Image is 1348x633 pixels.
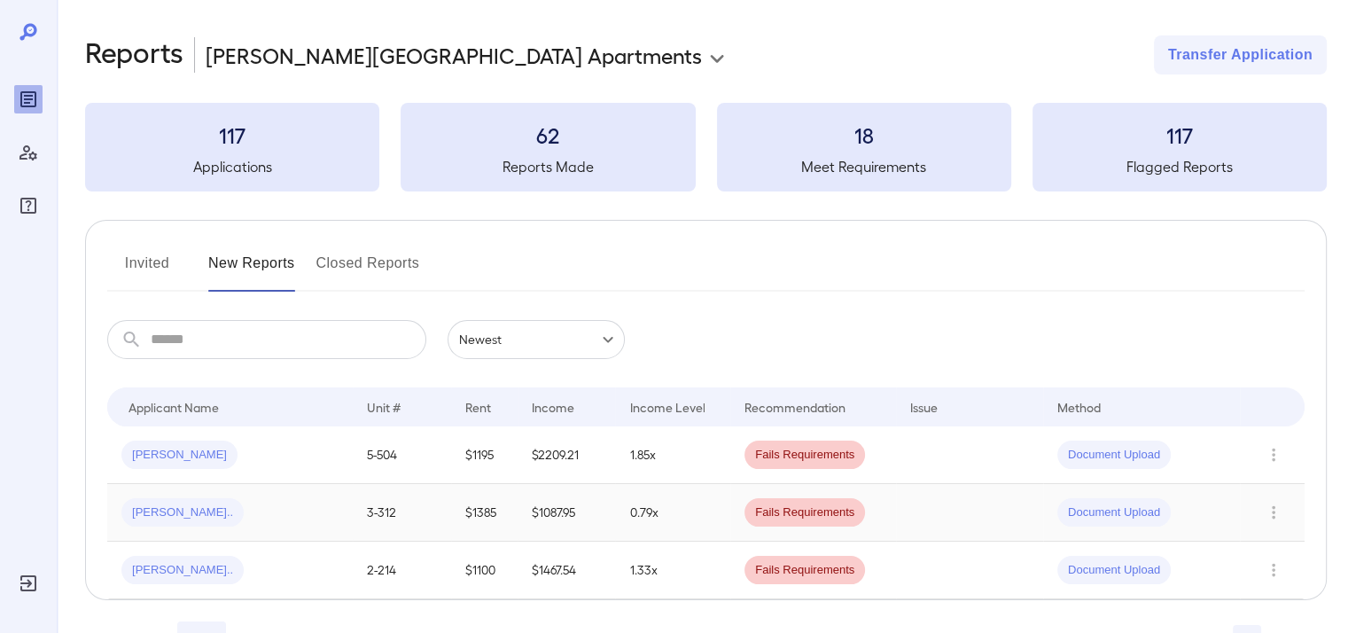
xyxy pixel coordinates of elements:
[518,484,616,542] td: $1087.95
[744,504,865,521] span: Fails Requirements
[401,156,695,177] h5: Reports Made
[121,504,244,521] span: [PERSON_NAME]..
[910,396,939,418] div: Issue
[14,138,43,167] div: Manage Users
[353,542,451,599] td: 2-214
[615,426,730,484] td: 1.85x
[518,426,616,484] td: $2209.21
[85,35,183,74] h2: Reports
[744,562,865,579] span: Fails Requirements
[1032,156,1327,177] h5: Flagged Reports
[85,156,379,177] h5: Applications
[208,249,295,292] button: New Reports
[85,103,1327,191] summary: 117Applications62Reports Made18Meet Requirements117Flagged Reports
[744,447,865,464] span: Fails Requirements
[107,249,187,292] button: Invited
[206,41,702,69] p: [PERSON_NAME][GEOGRAPHIC_DATA] Apartments
[401,121,695,149] h3: 62
[744,396,845,418] div: Recommendation
[353,426,451,484] td: 5-504
[1057,504,1171,521] span: Document Upload
[14,191,43,220] div: FAQ
[367,396,401,418] div: Unit #
[451,426,517,484] td: $1195
[629,396,705,418] div: Income Level
[451,542,517,599] td: $1100
[465,396,494,418] div: Rent
[451,484,517,542] td: $1385
[121,447,238,464] span: [PERSON_NAME]
[121,562,244,579] span: [PERSON_NAME]..
[85,121,379,149] h3: 117
[1032,121,1327,149] h3: 117
[1259,498,1288,527] button: Row Actions
[1154,35,1327,74] button: Transfer Application
[1057,562,1171,579] span: Document Upload
[717,121,1011,149] h3: 18
[448,320,625,359] div: Newest
[532,396,574,418] div: Income
[615,484,730,542] td: 0.79x
[518,542,616,599] td: $1467.54
[129,396,219,418] div: Applicant Name
[615,542,730,599] td: 1.33x
[14,85,43,113] div: Reports
[1259,441,1288,469] button: Row Actions
[1259,556,1288,584] button: Row Actions
[316,249,420,292] button: Closed Reports
[717,156,1011,177] h5: Meet Requirements
[1057,447,1171,464] span: Document Upload
[14,569,43,598] div: Log Out
[353,484,451,542] td: 3-312
[1057,396,1101,418] div: Method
